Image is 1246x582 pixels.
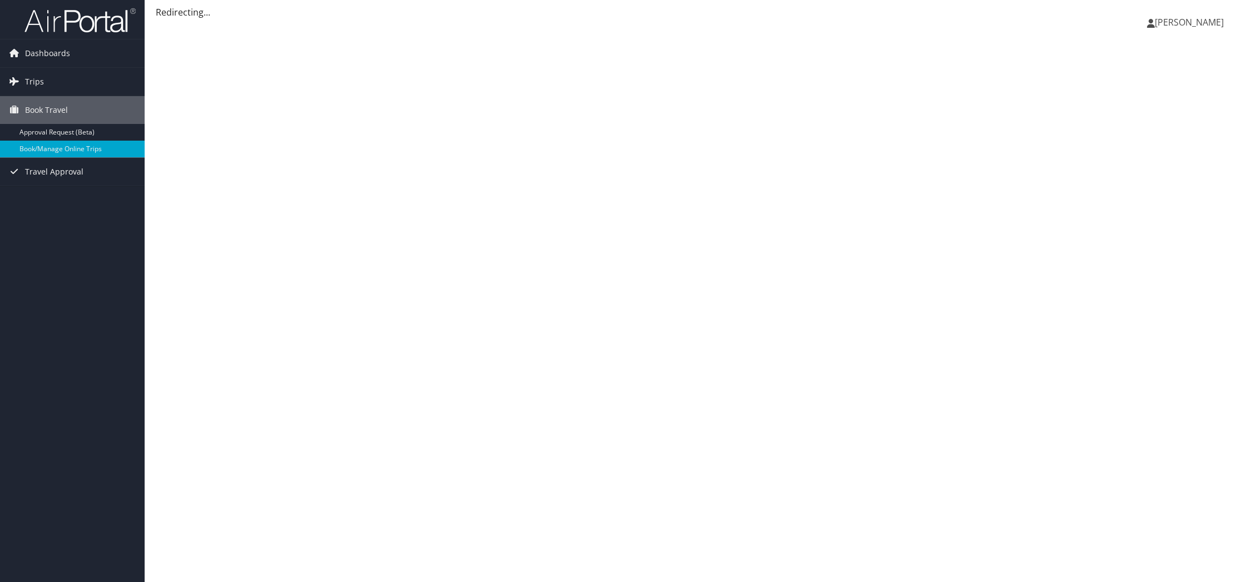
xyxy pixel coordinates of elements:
[24,7,136,33] img: airportal-logo.png
[25,158,83,186] span: Travel Approval
[25,68,44,96] span: Trips
[25,96,68,124] span: Book Travel
[25,39,70,67] span: Dashboards
[156,6,1235,19] div: Redirecting...
[1155,16,1224,28] span: [PERSON_NAME]
[1147,6,1235,39] a: [PERSON_NAME]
